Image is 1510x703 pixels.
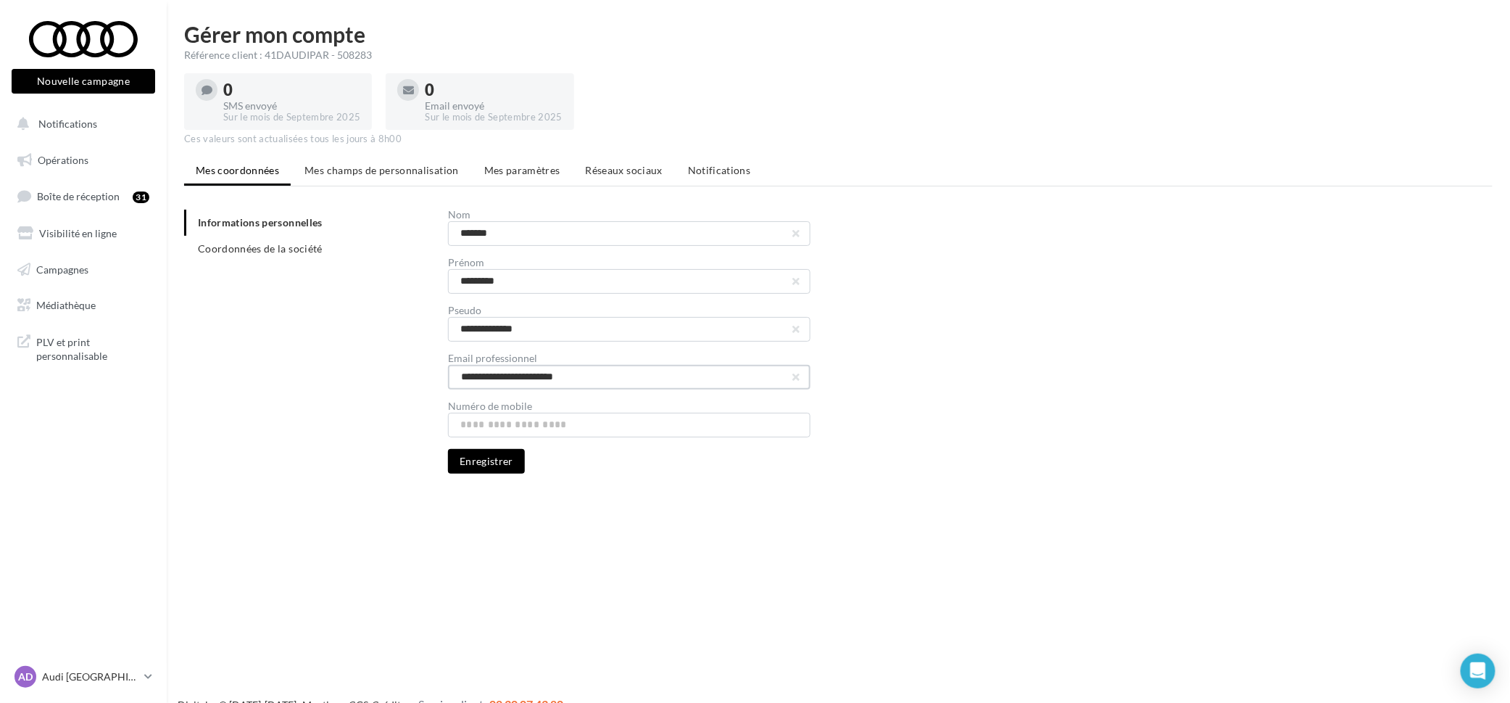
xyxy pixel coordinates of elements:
a: Médiathèque [9,290,158,321]
div: SMS envoyé [223,101,360,111]
span: Notifications [688,164,751,176]
div: Sur le mois de Septembre 2025 [425,111,562,124]
div: Référence client : 41DAUDIPAR - 508283 [184,48,1493,62]
a: Visibilité en ligne [9,218,158,249]
div: 0 [425,82,562,98]
span: Boîte de réception [37,190,120,202]
span: Médiathèque [36,299,96,311]
button: Enregistrer [448,449,525,474]
span: PLV et print personnalisable [36,332,149,363]
span: Réseaux sociaux [586,164,663,176]
a: Opérations [9,145,158,176]
div: Nom [448,210,810,220]
a: Boîte de réception31 [9,181,158,212]
div: Numéro de mobile [448,401,810,411]
div: Email professionnel [448,353,810,363]
span: Campagnes [36,263,88,275]
span: Notifications [38,118,97,130]
button: Nouvelle campagne [12,69,155,94]
div: 31 [133,192,149,203]
div: Sur le mois de Septembre 2025 [223,111,360,124]
button: Notifications [9,109,152,139]
span: Visibilité en ligne [39,227,117,239]
span: Mes paramètres [484,164,560,176]
div: Ces valeurs sont actualisées tous les jours à 8h00 [184,133,1493,146]
span: Opérations [38,154,88,166]
p: Audi [GEOGRAPHIC_DATA] [42,670,138,684]
div: Prénom [448,258,810,268]
div: Pseudo [448,305,810,316]
a: Campagnes [9,255,158,285]
a: AD Audi [GEOGRAPHIC_DATA] [12,663,155,691]
h1: Gérer mon compte [184,23,1493,45]
div: Email envoyé [425,101,562,111]
a: PLV et print personnalisable [9,326,158,369]
span: AD [18,670,33,684]
div: 0 [223,82,360,98]
div: Open Intercom Messenger [1461,654,1496,688]
span: Mes champs de personnalisation [304,164,459,176]
span: Coordonnées de la société [198,242,323,255]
